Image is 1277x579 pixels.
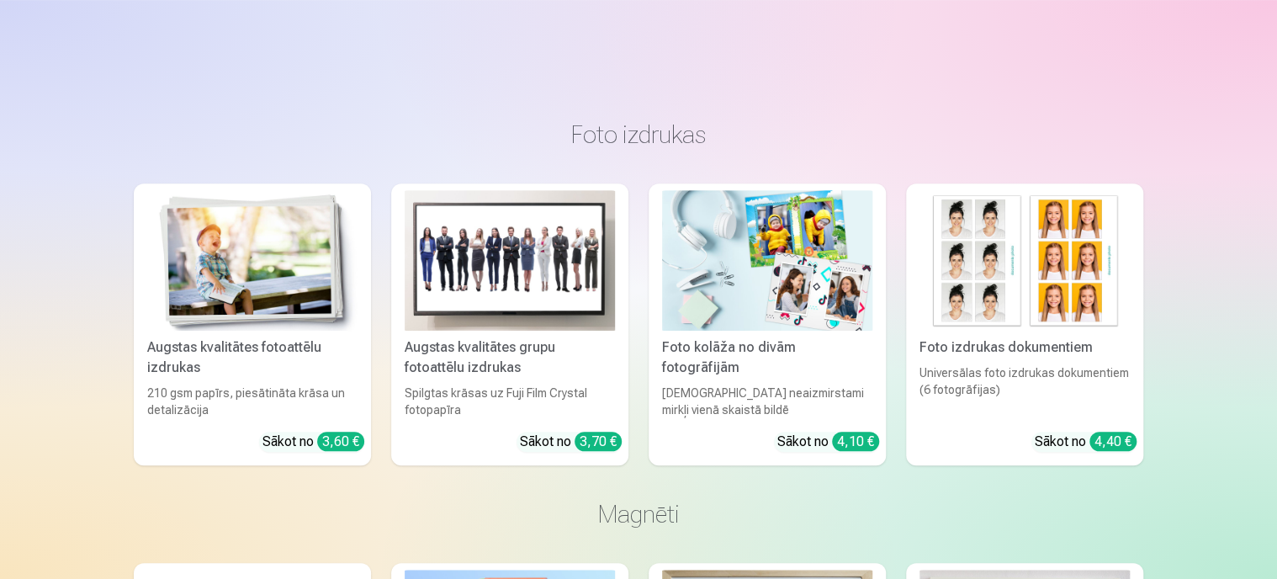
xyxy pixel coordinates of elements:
[655,337,879,378] div: Foto kolāža no divām fotogrāfijām
[147,499,1130,529] h3: Magnēti
[317,432,364,451] div: 3,60 €
[913,364,1137,418] div: Universālas foto izdrukas dokumentiem (6 fotogrāfijas)
[832,432,879,451] div: 4,10 €
[777,432,879,452] div: Sākot no
[906,183,1143,465] a: Foto izdrukas dokumentiemFoto izdrukas dokumentiemUniversālas foto izdrukas dokumentiem (6 fotogr...
[649,183,886,465] a: Foto kolāža no divām fotogrāfijāmFoto kolāža no divām fotogrāfijām[DEMOGRAPHIC_DATA] neaizmirstam...
[147,190,358,331] img: Augstas kvalitātes fotoattēlu izdrukas
[140,337,364,378] div: Augstas kvalitātes fotoattēlu izdrukas
[262,432,364,452] div: Sākot no
[662,190,872,331] img: Foto kolāža no divām fotogrāfijām
[919,190,1130,331] img: Foto izdrukas dokumentiem
[655,385,879,418] div: [DEMOGRAPHIC_DATA] neaizmirstami mirkļi vienā skaistā bildē
[134,183,371,465] a: Augstas kvalitātes fotoattēlu izdrukasAugstas kvalitātes fotoattēlu izdrukas210 gsm papīrs, piesā...
[1089,432,1137,451] div: 4,40 €
[405,190,615,331] img: Augstas kvalitātes grupu fotoattēlu izdrukas
[398,337,622,378] div: Augstas kvalitātes grupu fotoattēlu izdrukas
[140,385,364,418] div: 210 gsm papīrs, piesātināta krāsa un detalizācija
[391,183,628,465] a: Augstas kvalitātes grupu fotoattēlu izdrukasAugstas kvalitātes grupu fotoattēlu izdrukasSpilgtas ...
[147,120,1130,150] h3: Foto izdrukas
[520,432,622,452] div: Sākot no
[913,337,1137,358] div: Foto izdrukas dokumentiem
[398,385,622,418] div: Spilgtas krāsas uz Fuji Film Crystal fotopapīra
[575,432,622,451] div: 3,70 €
[1035,432,1137,452] div: Sākot no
